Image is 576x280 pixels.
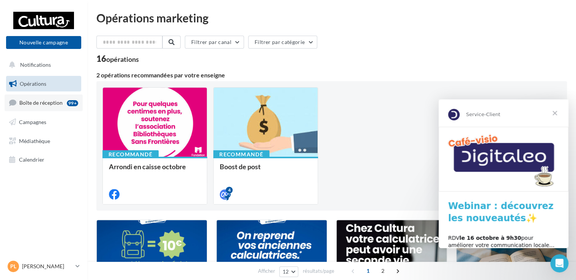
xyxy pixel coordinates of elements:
[6,259,81,274] a: PL [PERSON_NAME]
[439,99,568,248] iframe: Intercom live chat message
[5,76,83,92] a: Opérations
[19,119,46,125] span: Campagnes
[96,12,567,24] div: Opérations marketing
[21,135,83,142] b: le 16 octobre à 9h30
[106,56,139,63] div: opérations
[5,94,83,111] a: Boîte de réception99+
[19,137,50,144] span: Médiathèque
[283,269,289,275] span: 12
[213,150,269,159] div: Recommandé
[20,61,51,68] span: Notifications
[96,55,139,63] div: 16
[5,133,83,149] a: Médiathèque
[5,114,83,130] a: Campagnes
[96,72,567,78] div: 2 opérations recommandées par votre enseigne
[9,135,120,157] div: RDV pour améliorer votre communication locale… et attirer plus de clients !
[102,150,159,159] div: Recommandé
[248,36,317,49] button: Filtrer par catégorie
[302,267,334,275] span: résultats/page
[19,156,44,163] span: Calendrier
[5,57,80,73] button: Notifications
[67,100,78,106] div: 99+
[226,187,233,193] div: 4
[109,163,201,178] div: Arrondi en caisse octobre
[362,265,374,277] span: 1
[185,36,244,49] button: Filtrer par canal
[22,263,72,270] p: [PERSON_NAME]
[377,265,389,277] span: 2
[5,152,83,168] a: Calendrier
[10,263,16,270] span: PL
[258,267,275,275] span: Afficher
[279,266,299,277] button: 12
[20,80,46,87] span: Opérations
[220,163,312,178] div: Boost de post
[19,99,63,106] span: Boîte de réception
[6,36,81,49] button: Nouvelle campagne
[550,254,568,272] iframe: Intercom live chat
